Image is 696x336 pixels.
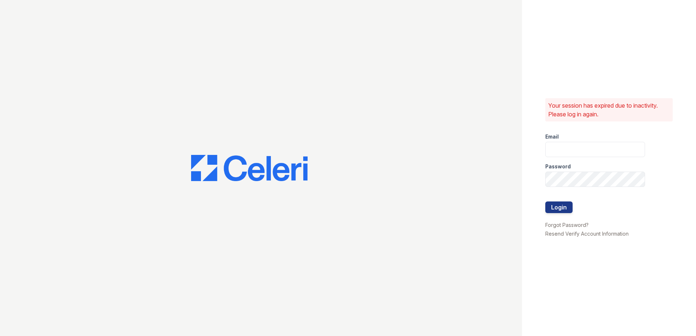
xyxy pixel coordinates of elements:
[191,155,308,181] img: CE_Logo_Blue-a8612792a0a2168367f1c8372b55b34899dd931a85d93a1a3d3e32e68fde9ad4.png
[548,101,670,119] p: Your session has expired due to inactivity. Please log in again.
[545,163,571,170] label: Password
[545,222,589,228] a: Forgot Password?
[545,201,573,213] button: Login
[545,231,629,237] a: Resend Verify Account Information
[545,133,559,140] label: Email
